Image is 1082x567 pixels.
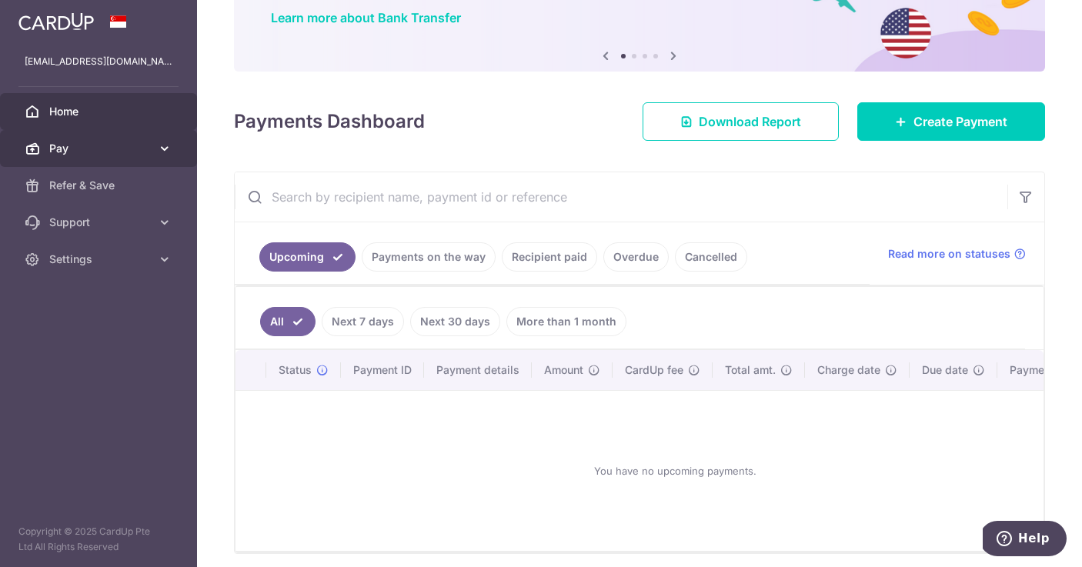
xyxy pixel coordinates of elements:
[279,362,312,378] span: Status
[725,362,776,378] span: Total amt.
[603,242,669,272] a: Overdue
[49,215,151,230] span: Support
[544,362,583,378] span: Amount
[49,252,151,267] span: Settings
[260,307,316,336] a: All
[643,102,839,141] a: Download Report
[857,102,1045,141] a: Create Payment
[410,307,500,336] a: Next 30 days
[271,10,461,25] a: Learn more about Bank Transfer
[362,242,496,272] a: Payments on the way
[675,242,747,272] a: Cancelled
[322,307,404,336] a: Next 7 days
[888,246,1026,262] a: Read more on statuses
[699,112,801,131] span: Download Report
[49,141,151,156] span: Pay
[506,307,626,336] a: More than 1 month
[259,242,356,272] a: Upcoming
[817,362,880,378] span: Charge date
[235,172,1007,222] input: Search by recipient name, payment id or reference
[922,362,968,378] span: Due date
[49,178,151,193] span: Refer & Save
[983,521,1067,559] iframe: Opens a widget where you can find more information
[49,104,151,119] span: Home
[888,246,1010,262] span: Read more on statuses
[234,108,425,135] h4: Payments Dashboard
[625,362,683,378] span: CardUp fee
[424,350,532,390] th: Payment details
[25,54,172,69] p: [EMAIL_ADDRESS][DOMAIN_NAME]
[502,242,597,272] a: Recipient paid
[18,12,94,31] img: CardUp
[913,112,1007,131] span: Create Payment
[341,350,424,390] th: Payment ID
